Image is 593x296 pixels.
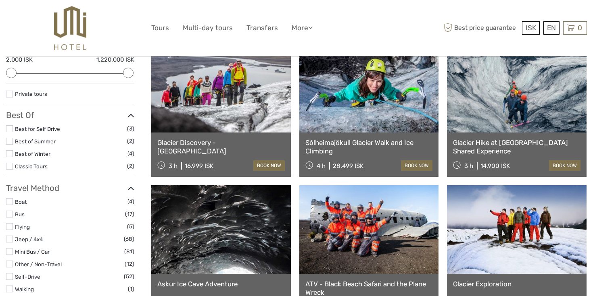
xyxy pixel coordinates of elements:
a: Sólheimajökull Glacier Walk and Ice Climbing [305,139,433,155]
a: Mini Bus / Car [15,248,50,255]
div: EN [543,21,560,35]
div: 28.499 ISK [333,162,363,170]
span: (3) [127,124,134,133]
a: Boat [15,199,27,205]
span: (4) [127,197,134,206]
p: We're away right now. Please check back later! [11,14,91,21]
a: Best for Self Drive [15,126,60,132]
a: Private tours [15,91,47,97]
span: ISK [526,24,536,32]
a: book now [401,160,432,171]
span: (1) [128,284,134,294]
a: Glacier Discovery - [GEOGRAPHIC_DATA] [157,139,285,155]
span: (5) [127,222,134,231]
span: (81) [124,247,134,256]
span: 0 [576,24,583,32]
a: Tours [151,22,169,34]
span: (52) [124,272,134,281]
span: (12) [125,259,134,269]
a: book now [253,160,285,171]
img: 526-1e775aa5-7374-4589-9d7e-5793fb20bdfc_logo_big.jpg [54,6,86,50]
div: 16.999 ISK [185,162,213,170]
span: Best price guarantee [442,21,520,35]
a: Glacier Hike at [GEOGRAPHIC_DATA] Shared Experience [453,139,580,155]
a: book now [549,160,580,171]
a: Glacier Exploration [453,280,580,288]
a: Best of Summer [15,138,56,145]
div: 14.900 ISK [480,162,510,170]
span: (68) [124,234,134,244]
button: Open LiveChat chat widget [93,12,102,22]
span: 3 h [169,162,177,170]
a: More [292,22,313,34]
a: Self-Drive [15,273,40,280]
a: Askur Ice Cave Adventure [157,280,285,288]
a: Best of Winter [15,151,50,157]
a: Multi-day tours [183,22,233,34]
span: 3 h [464,162,473,170]
span: 4 h [317,162,326,170]
span: (17) [125,209,134,219]
span: (2) [127,161,134,171]
span: (2) [127,137,134,146]
h3: Travel Method [6,183,134,193]
a: Transfers [246,22,278,34]
a: Classic Tours [15,163,48,170]
label: 1.220.000 ISK [96,56,134,64]
a: Walking [15,286,34,292]
a: Bus [15,211,25,217]
a: Flying [15,224,30,230]
a: Jeep / 4x4 [15,236,43,242]
label: 2.000 ISK [6,56,33,64]
h3: Best Of [6,110,134,120]
span: (4) [127,149,134,158]
a: Other / Non-Travel [15,261,62,267]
